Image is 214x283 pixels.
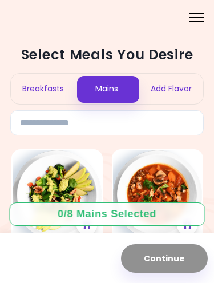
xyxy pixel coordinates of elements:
[10,46,204,64] h2: Select Meals You Desire
[121,244,208,273] button: Continue
[139,74,203,104] div: Add Flavor
[75,74,139,104] div: Mains
[50,207,165,221] div: 0 / 8 Mains Selected
[11,74,75,104] div: Breakfasts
